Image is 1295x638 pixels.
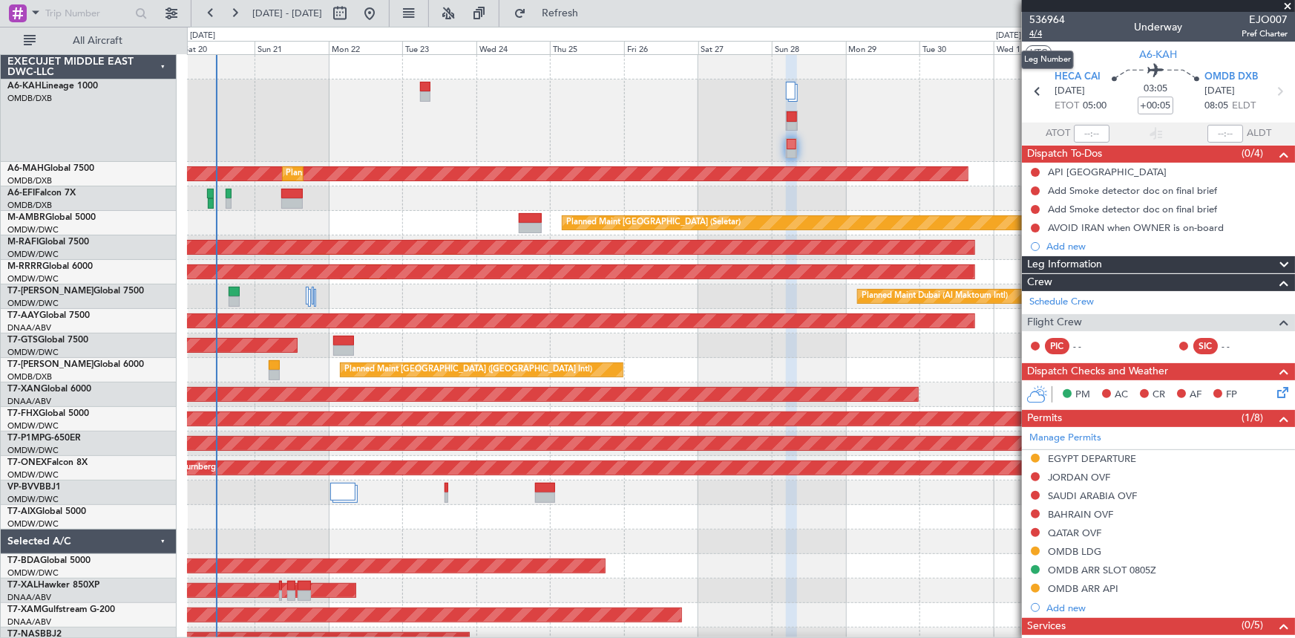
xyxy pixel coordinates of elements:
div: JORDAN OVF [1048,471,1110,484]
a: DNAA/ABV [7,592,51,603]
a: OMDW/DWC [7,420,59,432]
span: Refresh [529,8,591,19]
a: T7-AAYGlobal 7500 [7,311,90,320]
div: Add Smoke detector doc on final brief [1048,203,1217,215]
input: Trip Number [45,2,131,25]
span: Leg Information [1027,256,1102,273]
span: T7-AIX [7,507,36,516]
span: CR [1153,388,1165,403]
span: ELDT [1232,99,1256,114]
a: T7-XANGlobal 6000 [7,385,91,394]
div: Add Smoke detector doc on final brief [1048,184,1217,197]
button: Refresh [507,1,596,25]
a: OMDW/DWC [7,224,59,235]
span: Services [1027,618,1066,635]
span: Crew [1027,274,1052,291]
div: Mon 29 [846,41,920,54]
a: DNAA/ABV [7,616,51,628]
a: OMDW/DWC [7,347,59,358]
span: 08:05 [1204,99,1228,114]
a: VP-BVVBBJ1 [7,483,61,492]
a: A6-EFIFalcon 7X [7,189,76,198]
span: AC [1115,388,1128,403]
a: M-RRRRGlobal 6000 [7,262,93,271]
a: T7-[PERSON_NAME]Global 6000 [7,360,144,369]
div: Leg Number [1021,51,1074,69]
a: A6-MAHGlobal 7500 [7,164,94,173]
div: BAHRAIN OVF [1048,508,1113,521]
div: SAUDI ARABIA OVF [1048,489,1137,502]
a: OMDW/DWC [7,249,59,260]
span: T7-BDA [7,556,40,565]
span: (0/4) [1242,146,1263,161]
div: Thu 25 [550,41,624,54]
span: T7-[PERSON_NAME] [7,360,94,369]
a: OMDB/DXB [7,371,52,383]
a: T7-AIXGlobal 5000 [7,507,86,516]
div: - - [1073,339,1107,353]
a: OMDB/DXB [7,200,52,211]
a: OMDW/DWC [7,469,59,481]
a: Schedule Crew [1029,295,1094,310]
div: Wed 24 [476,41,551,54]
input: --:-- [1074,125,1109,143]
div: Sun 28 [772,41,846,54]
span: T7-XAM [7,605,42,614]
a: T7-BDAGlobal 5000 [7,556,91,565]
a: A6-KAHLineage 1000 [7,82,98,91]
div: Planned Maint [GEOGRAPHIC_DATA] ([GEOGRAPHIC_DATA] Intl) [286,163,534,185]
div: OMDB LDG [1048,545,1101,558]
a: T7-XAMGulfstream G-200 [7,605,115,614]
span: T7-[PERSON_NAME] [7,287,94,296]
span: [DATE] - [DATE] [252,7,322,20]
div: AVOID IRAN when OWNER is on-board [1048,221,1224,234]
a: T7-GTSGlobal 7500 [7,336,88,345]
a: DNAA/ABV [7,396,51,407]
div: PIC [1045,338,1069,354]
div: Wed 1 [994,41,1068,54]
span: Pref Charter [1242,27,1288,40]
span: VP-BVV [7,483,39,492]
a: T7-[PERSON_NAME]Global 7500 [7,287,144,296]
span: 4/4 [1029,27,1065,40]
a: T7-FHXGlobal 5000 [7,409,89,418]
button: All Aircraft [16,29,161,53]
a: M-RAFIGlobal 7500 [7,238,89,247]
span: M-RAFI [7,238,39,247]
span: OMDB DXB [1204,70,1258,85]
span: T7-FHX [7,409,39,418]
a: OMDW/DWC [7,567,59,579]
div: Sat 27 [698,41,773,54]
div: OMDB ARR API [1048,582,1118,595]
a: OMDB/DXB [7,93,52,104]
div: [DATE] [996,30,1021,42]
div: Tue 30 [919,41,994,54]
span: A6-EFI [7,189,35,198]
span: ETOT [1055,99,1079,114]
div: OMDB ARR SLOT 0805Z [1048,564,1156,576]
span: PM [1075,388,1090,403]
span: T7-ONEX [7,458,47,467]
span: Flight Crew [1027,314,1082,331]
a: OMDB/DXB [7,175,52,186]
div: Underway [1135,20,1183,36]
span: ATOT [1046,126,1070,141]
div: QATAR OVF [1048,527,1101,539]
span: (0/5) [1242,617,1263,633]
a: OMDW/DWC [7,518,59,530]
span: Dispatch To-Dos [1027,146,1102,163]
a: DNAA/ABV [7,322,51,333]
div: Tue 23 [402,41,476,54]
span: All Aircraft [39,36,157,46]
span: T7-XAN [7,385,41,394]
a: OMDW/DWC [7,494,59,505]
span: T7-AAY [7,311,39,320]
div: Planned Maint Dubai (Al Maktoum Intl) [862,285,1008,307]
div: Add new [1046,602,1288,614]
a: T7-XALHawker 850XP [7,581,99,590]
div: Mon 22 [329,41,403,54]
span: A6-KAH [7,82,42,91]
span: 05:00 [1083,99,1107,114]
span: 536964 [1029,12,1065,27]
span: [DATE] [1055,84,1085,99]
